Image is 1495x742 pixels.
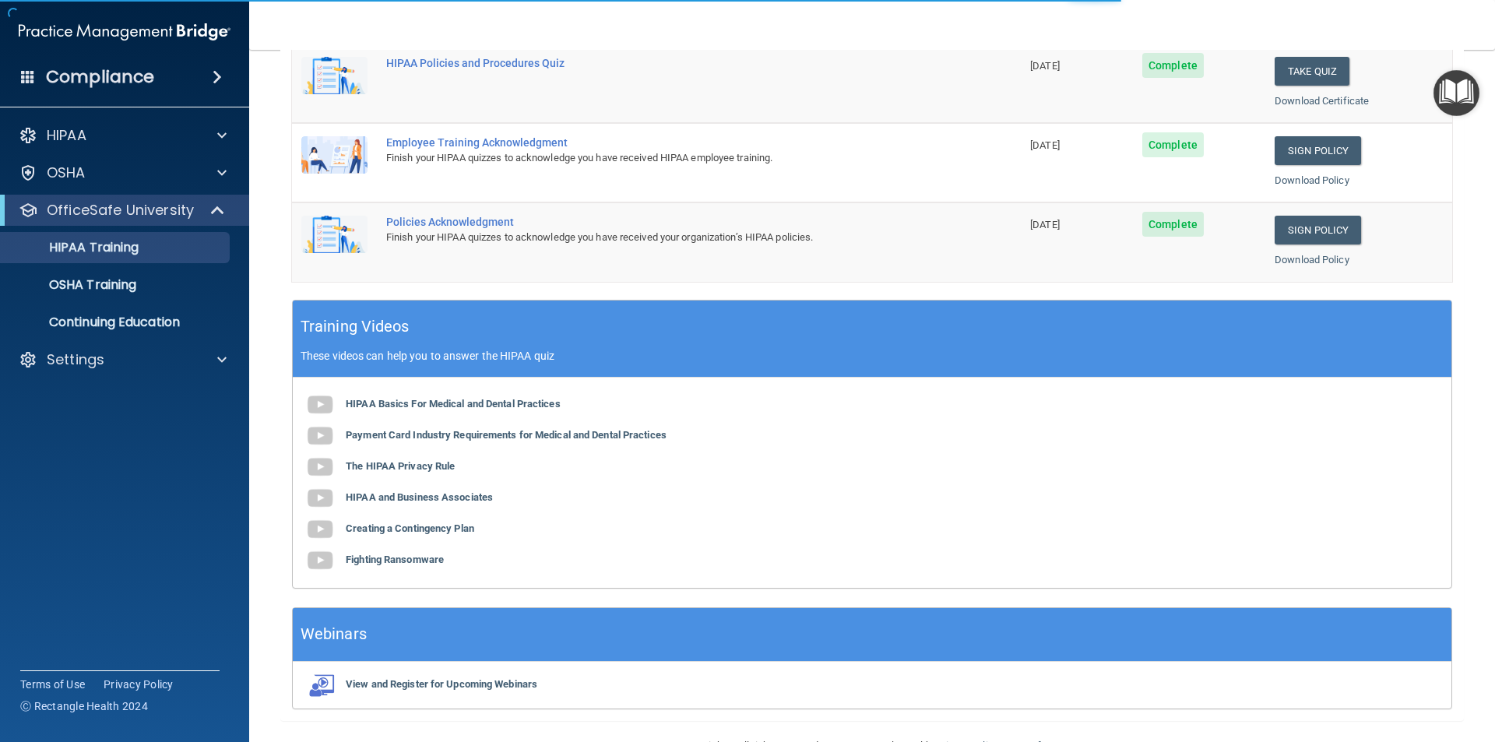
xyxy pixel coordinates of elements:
img: gray_youtube_icon.38fcd6cc.png [304,483,336,514]
a: OSHA [19,164,227,182]
a: Sign Policy [1275,136,1361,165]
div: Employee Training Acknowledgment [386,136,943,149]
p: These videos can help you to answer the HIPAA quiz [301,350,1444,362]
img: gray_youtube_icon.38fcd6cc.png [304,452,336,483]
a: Download Certificate [1275,95,1369,107]
button: Open Resource Center [1433,70,1479,116]
a: OfficeSafe University [19,201,226,220]
span: [DATE] [1030,60,1060,72]
b: The HIPAA Privacy Rule [346,460,455,472]
span: Complete [1142,132,1204,157]
b: Fighting Ransomware [346,554,444,565]
h4: Compliance [46,66,154,88]
a: Download Policy [1275,174,1349,186]
img: webinarIcon.c7ebbf15.png [304,673,336,697]
span: [DATE] [1030,139,1060,151]
div: HIPAA Policies and Procedures Quiz [386,57,943,69]
div: Policies Acknowledgment [386,216,943,228]
p: Continuing Education [10,315,223,330]
span: Complete [1142,212,1204,237]
b: HIPAA Basics For Medical and Dental Practices [346,398,561,410]
a: Download Policy [1275,254,1349,266]
a: Terms of Use [20,677,85,692]
a: Privacy Policy [104,677,174,692]
b: View and Register for Upcoming Webinars [346,678,537,690]
button: Take Quiz [1275,57,1349,86]
p: HIPAA Training [10,240,139,255]
p: Settings [47,350,104,369]
p: OSHA [47,164,86,182]
span: Ⓒ Rectangle Health 2024 [20,698,148,714]
h5: Training Videos [301,313,410,340]
a: Settings [19,350,227,369]
h5: Webinars [301,621,367,648]
img: gray_youtube_icon.38fcd6cc.png [304,389,336,420]
span: [DATE] [1030,219,1060,230]
img: gray_youtube_icon.38fcd6cc.png [304,514,336,545]
p: OfficeSafe University [47,201,194,220]
div: Finish your HIPAA quizzes to acknowledge you have received HIPAA employee training. [386,149,943,167]
div: Finish your HIPAA quizzes to acknowledge you have received your organization’s HIPAA policies. [386,228,943,247]
b: Creating a Contingency Plan [346,522,474,534]
p: OSHA Training [10,277,136,293]
b: HIPAA and Business Associates [346,491,493,503]
p: HIPAA [47,126,86,145]
img: gray_youtube_icon.38fcd6cc.png [304,420,336,452]
a: Sign Policy [1275,216,1361,244]
span: Complete [1142,53,1204,78]
b: Payment Card Industry Requirements for Medical and Dental Practices [346,429,667,441]
img: gray_youtube_icon.38fcd6cc.png [304,545,336,576]
img: PMB logo [19,16,230,47]
a: HIPAA [19,126,227,145]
